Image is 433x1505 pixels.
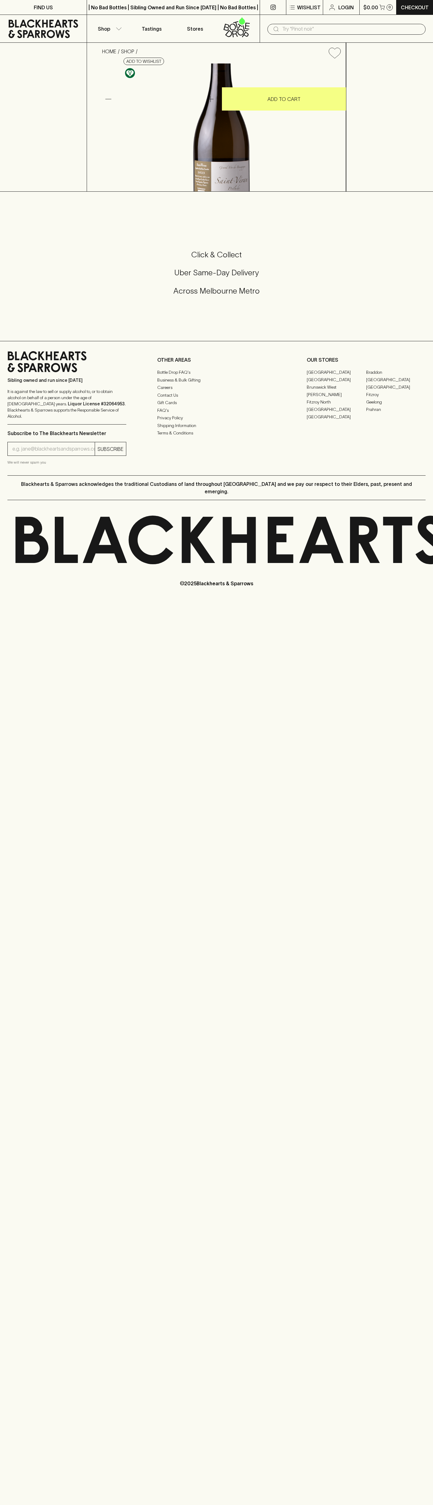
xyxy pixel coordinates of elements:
button: Add to wishlist [123,58,164,65]
a: Shipping Information [157,422,276,429]
p: SUBSCRIBE [97,445,123,453]
a: SHOP [121,49,134,54]
a: [GEOGRAPHIC_DATA] [307,413,366,421]
a: Fitzroy North [307,398,366,406]
strong: Liquor License #32064953 [68,401,125,406]
a: Bottle Drop FAQ's [157,369,276,376]
p: Stores [187,25,203,33]
p: $0.00 [363,4,378,11]
h5: Uber Same-Day Delivery [7,268,426,278]
a: [GEOGRAPHIC_DATA] [307,376,366,383]
p: OUR STORES [307,356,426,364]
p: Shop [98,25,110,33]
p: It is against the law to sell or supply alcohol to, or to obtain alcohol on behalf of a person un... [7,388,126,419]
button: Shop [87,15,130,42]
h5: Click & Collect [7,250,426,260]
img: Vegan [125,68,135,78]
p: Subscribe to The Blackhearts Newsletter [7,430,126,437]
button: SUBSCRIBE [95,442,126,456]
button: ADD TO CART [222,87,346,111]
p: Wishlist [297,4,321,11]
a: [GEOGRAPHIC_DATA] [366,376,426,383]
a: [GEOGRAPHIC_DATA] [366,383,426,391]
input: e.g. jane@blackheartsandsparrows.com.au [12,444,95,454]
a: Tastings [130,15,173,42]
a: [GEOGRAPHIC_DATA] [307,406,366,413]
p: Checkout [401,4,429,11]
a: HOME [102,49,116,54]
p: Tastings [142,25,162,33]
p: We will never spam you [7,459,126,465]
a: Made without the use of any animal products. [123,67,136,80]
img: 40320.png [97,63,346,191]
p: OTHER AREAS [157,356,276,364]
p: ADD TO CART [267,95,301,103]
a: [GEOGRAPHIC_DATA] [307,369,366,376]
a: Business & Bulk Gifting [157,376,276,384]
button: Add to wishlist [326,45,343,61]
a: FAQ's [157,407,276,414]
a: Prahran [366,406,426,413]
a: Stores [173,15,217,42]
a: Privacy Policy [157,414,276,422]
a: Brunswick West [307,383,366,391]
p: 0 [388,6,391,9]
input: Try "Pinot noir" [282,24,421,34]
a: Contact Us [157,391,276,399]
a: Terms & Conditions [157,430,276,437]
a: Careers [157,384,276,391]
a: Braddon [366,369,426,376]
a: Gift Cards [157,399,276,407]
p: Login [338,4,354,11]
div: Call to action block [7,225,426,329]
h5: Across Melbourne Metro [7,286,426,296]
p: Blackhearts & Sparrows acknowledges the traditional Custodians of land throughout [GEOGRAPHIC_DAT... [12,480,421,495]
p: FIND US [34,4,53,11]
a: [PERSON_NAME] [307,391,366,398]
a: Fitzroy [366,391,426,398]
a: Geelong [366,398,426,406]
p: Sibling owned and run since [DATE] [7,377,126,383]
